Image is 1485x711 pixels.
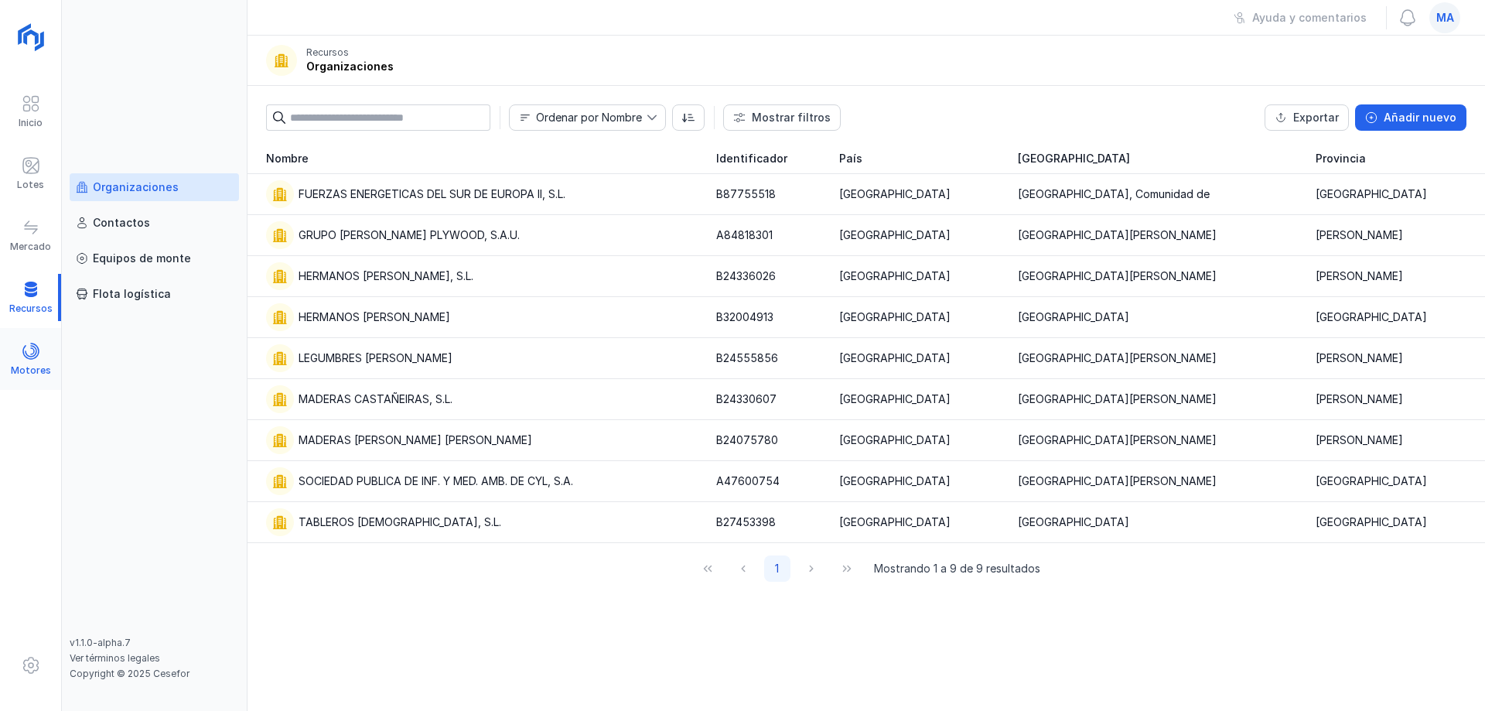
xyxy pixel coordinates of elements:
span: País [839,151,862,166]
div: Lotes [17,179,44,191]
div: B87755518 [716,186,776,202]
div: [GEOGRAPHIC_DATA] [839,391,951,407]
div: Copyright © 2025 Cesefor [70,668,239,680]
div: HERMANOS [PERSON_NAME], S.L. [299,268,473,284]
div: GRUPO [PERSON_NAME] PLYWOOD, S.A.U. [299,227,520,243]
div: Organizaciones [306,59,394,74]
div: TABLEROS [DEMOGRAPHIC_DATA], S.L. [299,514,501,530]
span: Identificador [716,151,787,166]
div: B32004913 [716,309,773,325]
div: Organizaciones [93,179,179,195]
div: B24330607 [716,391,777,407]
span: Nombre [266,151,309,166]
div: [GEOGRAPHIC_DATA][PERSON_NAME] [1018,350,1217,366]
div: [PERSON_NAME] [1316,268,1403,284]
button: Page 1 [764,555,790,582]
div: [GEOGRAPHIC_DATA] [1018,514,1129,530]
div: [PERSON_NAME] [1316,350,1403,366]
button: Mostrar filtros [723,104,841,131]
button: Ayuda y comentarios [1224,5,1377,31]
div: [GEOGRAPHIC_DATA] [1316,309,1427,325]
span: [GEOGRAPHIC_DATA] [1018,151,1130,166]
div: Ordenar por Nombre [536,112,642,123]
div: A47600754 [716,473,780,489]
div: A84818301 [716,227,773,243]
img: logoRight.svg [12,18,50,56]
div: Equipos de monte [93,251,191,266]
div: B24075780 [716,432,778,448]
a: Equipos de monte [70,244,239,272]
a: Organizaciones [70,173,239,201]
div: Mostrar filtros [752,110,831,125]
div: Inicio [19,117,43,129]
div: [GEOGRAPHIC_DATA][PERSON_NAME] [1018,268,1217,284]
div: LEGUMBRES [PERSON_NAME] [299,350,452,366]
div: [GEOGRAPHIC_DATA] [839,350,951,366]
div: Contactos [93,215,150,231]
div: [GEOGRAPHIC_DATA] [1316,514,1427,530]
div: [PERSON_NAME] [1316,227,1403,243]
div: B27453398 [716,514,776,530]
div: [GEOGRAPHIC_DATA], Comunidad de [1018,186,1210,202]
div: MADERAS [PERSON_NAME] [PERSON_NAME] [299,432,532,448]
span: Nombre [510,105,647,130]
div: [GEOGRAPHIC_DATA][PERSON_NAME] [1018,391,1217,407]
div: HERMANOS [PERSON_NAME] [299,309,450,325]
div: [GEOGRAPHIC_DATA] [839,432,951,448]
div: [GEOGRAPHIC_DATA][PERSON_NAME] [1018,432,1217,448]
div: [GEOGRAPHIC_DATA] [1316,473,1427,489]
a: Ver términos legales [70,652,160,664]
div: MADERAS CASTAÑEIRAS, S.L. [299,391,452,407]
div: [GEOGRAPHIC_DATA] [839,309,951,325]
div: [GEOGRAPHIC_DATA][PERSON_NAME] [1018,473,1217,489]
div: SOCIEDAD PUBLICA DE INF. Y MED. AMB. DE CYL, S.A. [299,473,573,489]
button: Añadir nuevo [1355,104,1466,131]
div: [GEOGRAPHIC_DATA] [839,186,951,202]
div: B24336026 [716,268,776,284]
div: [GEOGRAPHIC_DATA] [839,227,951,243]
div: Exportar [1293,110,1339,125]
div: Motores [11,364,51,377]
div: [GEOGRAPHIC_DATA] [839,473,951,489]
div: v1.1.0-alpha.7 [70,637,239,649]
div: Mercado [10,241,51,253]
div: [PERSON_NAME] [1316,391,1403,407]
div: [GEOGRAPHIC_DATA][PERSON_NAME] [1018,227,1217,243]
a: Contactos [70,209,239,237]
div: [GEOGRAPHIC_DATA] [839,268,951,284]
span: Mostrando 1 a 9 de 9 resultados [874,561,1040,576]
a: Flota logística [70,280,239,308]
div: [PERSON_NAME] [1316,432,1403,448]
span: ma [1436,10,1454,26]
div: Añadir nuevo [1384,110,1456,125]
div: FUERZAS ENERGETICAS DEL SUR DE EUROPA II, S.L. [299,186,565,202]
div: B24555856 [716,350,778,366]
div: [GEOGRAPHIC_DATA] [1316,186,1427,202]
div: [GEOGRAPHIC_DATA] [839,514,951,530]
div: Ayuda y comentarios [1252,10,1367,26]
div: Recursos [306,46,349,59]
div: Flota logística [93,286,171,302]
button: Exportar [1265,104,1349,131]
span: Provincia [1316,151,1366,166]
div: [GEOGRAPHIC_DATA] [1018,309,1129,325]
